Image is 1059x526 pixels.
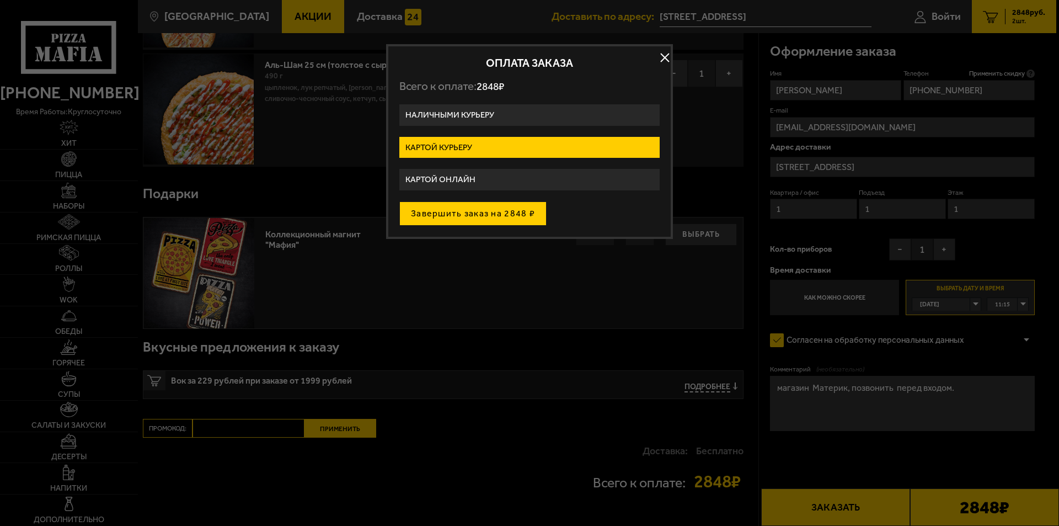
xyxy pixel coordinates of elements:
[399,169,660,190] label: Картой онлайн
[399,104,660,126] label: Наличными курьеру
[477,80,504,93] span: 2848 ₽
[399,79,660,93] p: Всего к оплате:
[399,57,660,68] h2: Оплата заказа
[399,137,660,158] label: Картой курьеру
[399,201,547,226] button: Завершить заказ на 2848 ₽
